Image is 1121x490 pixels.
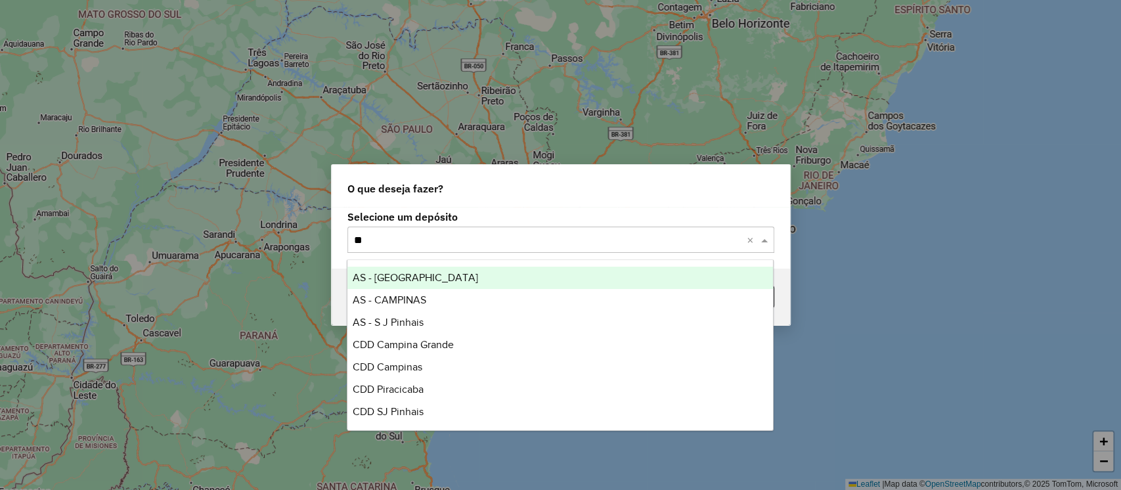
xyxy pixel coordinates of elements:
[353,406,424,417] span: CDD SJ Pinhais
[347,209,774,225] label: Selecione um depósito
[353,272,478,283] span: AS - [GEOGRAPHIC_DATA]
[747,232,758,248] span: Clear all
[353,384,424,395] span: CDD Piracicaba
[353,361,422,372] span: CDD Campinas
[353,294,426,305] span: AS - CAMPINAS
[353,317,424,328] span: AS - S J Pinhais
[347,181,443,196] span: O que deseja fazer?
[347,259,774,431] ng-dropdown-panel: Options list
[353,339,454,350] span: CDD Campina Grande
